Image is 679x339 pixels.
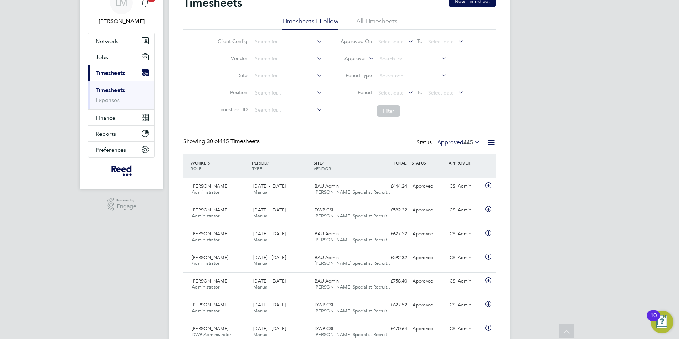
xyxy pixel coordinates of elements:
span: Manual [253,332,268,338]
span: [DATE] - [DATE] [253,278,286,284]
div: WORKER [189,156,250,175]
span: [DATE] - [DATE] [253,231,286,237]
span: Preferences [96,146,126,153]
button: Timesheets [88,65,154,81]
span: To [415,88,424,97]
div: Status [417,138,482,148]
span: DWP CSI [315,325,333,332]
span: Select date [428,90,454,96]
button: Reports [88,126,154,141]
span: [PERSON_NAME] [192,278,228,284]
span: ROLE [191,166,201,171]
a: Powered byEngage [107,198,137,211]
label: Period [340,89,372,96]
span: Administrator [192,284,219,290]
span: [PERSON_NAME] Specialist Recruit… [315,284,392,290]
button: Preferences [88,142,154,157]
span: Administrator [192,260,219,266]
div: CSI Admin [447,181,484,192]
div: £758.40 [373,275,410,287]
span: / [267,160,269,166]
span: Manual [253,308,268,314]
div: Timesheets [88,81,154,109]
input: Search for... [252,88,322,98]
div: Showing [183,138,261,145]
span: Administrator [192,308,219,314]
span: [PERSON_NAME] [192,302,228,308]
div: Approved [410,204,447,216]
span: Manual [253,237,268,243]
button: Finance [88,110,154,125]
span: Administrator [192,213,219,219]
span: Administrator [192,189,219,195]
span: / [209,160,210,166]
span: [PERSON_NAME] Specialist Recruit… [315,308,392,314]
span: 445 Timesheets [207,138,260,145]
span: Engage [116,204,136,210]
div: Approved [410,323,447,335]
span: [DATE] - [DATE] [253,207,286,213]
div: CSI Admin [447,323,484,335]
span: Reports [96,130,116,137]
div: Approved [410,299,447,311]
span: VENDOR [314,166,331,171]
span: Select date [428,38,454,45]
span: DWP CSI [315,207,333,213]
label: Client Config [216,38,248,44]
span: DWP CSI [315,302,333,308]
span: Administrator [192,237,219,243]
a: Expenses [96,97,120,103]
div: £592.32 [373,204,410,216]
label: Position [216,89,248,96]
span: Laura Millward [88,17,155,26]
span: Network [96,38,118,44]
div: CSI Admin [447,204,484,216]
span: [PERSON_NAME] Specialist Recruit… [315,332,392,338]
span: 30 of [207,138,219,145]
div: CSI Admin [447,252,484,264]
span: [PERSON_NAME] [192,231,228,237]
div: STATUS [410,156,447,169]
span: BAU Admin [315,278,339,284]
span: [PERSON_NAME] Specialist Recruit… [315,260,392,266]
span: [PERSON_NAME] [192,183,228,189]
label: Timesheet ID [216,106,248,113]
span: Manual [253,260,268,266]
button: Open Resource Center, 10 new notifications [651,311,673,333]
button: Filter [377,105,400,117]
div: CSI Admin [447,275,484,287]
div: SITE [312,156,373,175]
label: Period Type [340,72,372,79]
span: TOTAL [393,160,406,166]
div: Approved [410,228,447,240]
div: CSI Admin [447,299,484,311]
span: [DATE] - [DATE] [253,302,286,308]
span: Jobs [96,54,108,60]
label: Vendor [216,55,248,61]
a: Go to home page [88,165,155,176]
span: [PERSON_NAME] [192,207,228,213]
input: Search for... [252,71,322,81]
span: TYPE [252,166,262,171]
input: Search for... [252,105,322,115]
span: Select date [378,38,404,45]
span: [DATE] - [DATE] [253,254,286,260]
div: PERIOD [250,156,312,175]
span: 445 [463,139,473,146]
span: Timesheets [96,70,125,76]
span: BAU Admin [315,183,339,189]
li: All Timesheets [356,17,397,30]
span: Manual [253,284,268,290]
span: BAU Admin [315,231,339,237]
span: DWP Administrator [192,332,231,338]
div: CSI Admin [447,228,484,240]
input: Search for... [377,54,447,64]
span: [PERSON_NAME] [192,254,228,260]
label: Approved [437,139,480,146]
span: Finance [96,114,115,121]
span: [PERSON_NAME] Specialist Recruit… [315,189,392,195]
div: £592.32 [373,252,410,264]
span: Manual [253,213,268,219]
span: To [415,37,424,46]
div: APPROVER [447,156,484,169]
